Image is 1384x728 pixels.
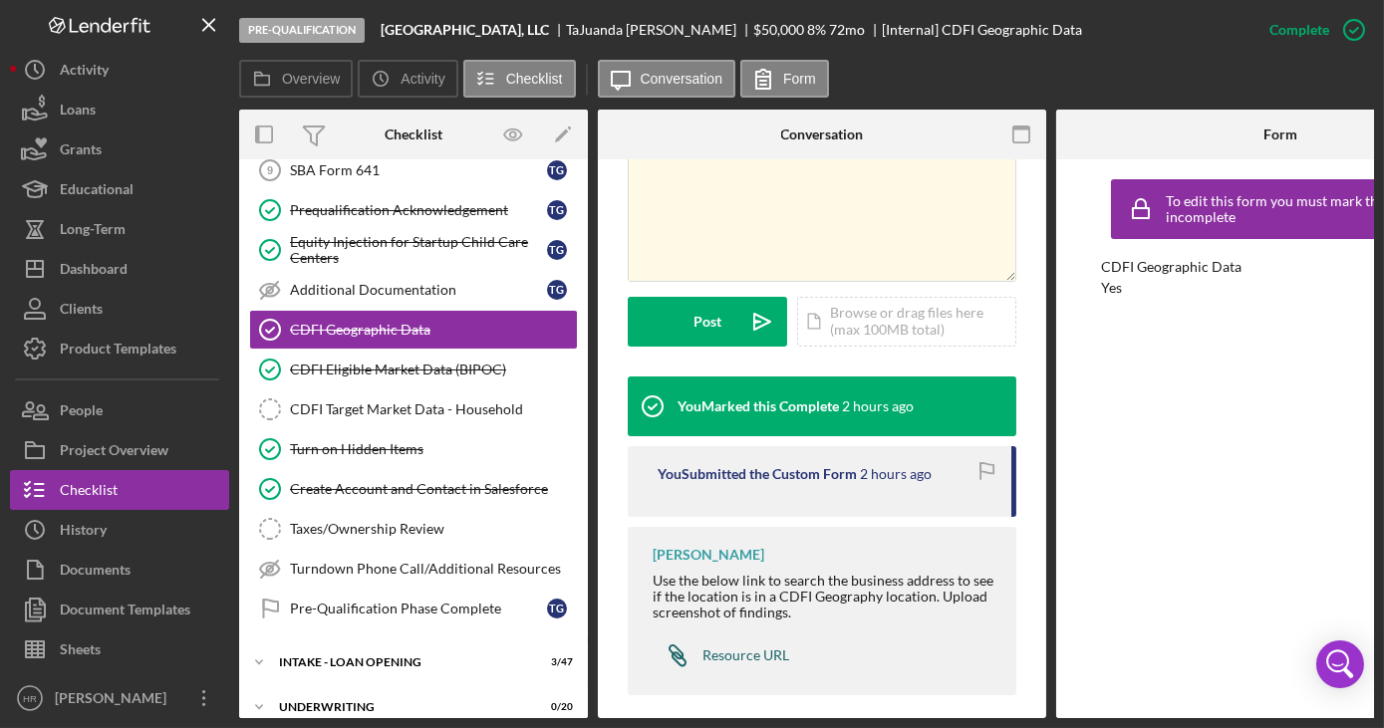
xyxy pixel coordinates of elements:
div: Open Intercom Messenger [1316,640,1364,688]
div: Educational [60,169,134,214]
div: Long-Term [60,209,126,254]
label: Checklist [506,71,563,87]
label: Activity [401,71,444,87]
div: Equity Injection for Startup Child Care Centers [290,234,547,266]
button: Checklist [463,60,576,98]
div: Grants [60,129,102,174]
div: Turn on Hidden Items [290,441,577,457]
div: CDFI Target Market Data - Household [290,401,577,417]
div: Activity [60,50,109,95]
button: Conversation [598,60,736,98]
a: CDFI Geographic Data [249,310,578,350]
text: HR [23,693,37,704]
div: You Submitted the Custom Form [658,466,857,482]
div: Resource URL [702,647,789,663]
span: $50,000 [753,21,804,38]
div: T G [547,599,567,618]
div: History [60,510,107,555]
div: Product Templates [60,329,176,373]
div: Yes [1101,280,1122,296]
div: Post [693,297,721,347]
button: Overview [239,60,353,98]
button: Activity [10,50,229,90]
a: Additional DocumentationTG [249,270,578,310]
div: 3 / 47 [537,656,573,668]
button: Checklist [10,470,229,510]
button: People [10,390,229,430]
div: [PERSON_NAME] [50,678,179,723]
div: Checklist [385,126,442,142]
div: CDFI Eligible Market Data (BIPOC) [290,362,577,377]
label: Overview [282,71,340,87]
a: Create Account and Contact in Salesforce [249,469,578,509]
div: Sheets [60,629,101,674]
a: Equity Injection for Startup Child Care CentersTG [249,230,578,270]
a: Clients [10,289,229,329]
div: 0 / 20 [537,701,573,713]
time: 2025-10-07 16:33 [842,398,914,414]
div: People [60,390,103,435]
div: Prequalification Acknowledgement [290,202,547,218]
div: Turndown Phone Call/Additional Resources [290,561,577,577]
a: CDFI Target Market Data - Household [249,389,578,429]
div: Form [1263,126,1297,142]
a: 9SBA Form 641TG [249,150,578,190]
div: T G [547,240,567,260]
button: Dashboard [10,249,229,289]
div: Document Templates [60,590,190,634]
div: T G [547,160,567,180]
button: History [10,510,229,550]
button: Long-Term [10,209,229,249]
button: Complete [1249,10,1374,50]
button: Form [740,60,829,98]
button: HR[PERSON_NAME] [10,678,229,718]
button: Activity [358,60,457,98]
button: Document Templates [10,590,229,629]
b: [GEOGRAPHIC_DATA], LLC [381,22,549,38]
a: Resource URL [653,635,789,675]
button: Loans [10,90,229,129]
div: Conversation [781,126,864,142]
button: Post [628,297,787,347]
button: Educational [10,169,229,209]
a: CDFI Eligible Market Data (BIPOC) [249,350,578,389]
div: Dashboard [60,249,128,294]
button: Product Templates [10,329,229,368]
div: Pre-Qualification [239,18,365,43]
label: Conversation [641,71,723,87]
a: Turndown Phone Call/Additional Resources [249,549,578,589]
tspan: 9 [267,164,273,176]
div: Project Overview [60,430,168,475]
label: Form [783,71,816,87]
div: CDFI Geographic Data [290,322,577,338]
div: Use the below link to search the business address to see if the location is in a CDFI Geography l... [653,573,996,620]
button: Documents [10,550,229,590]
a: Prequalification AcknowledgementTG [249,190,578,230]
button: Project Overview [10,430,229,470]
div: T G [547,200,567,220]
div: T G [547,280,567,300]
div: 8 % [807,22,826,38]
a: Pre-Qualification Phase CompleteTG [249,589,578,628]
div: 72 mo [829,22,865,38]
div: Loans [60,90,96,134]
div: Complete [1269,10,1329,50]
button: Grants [10,129,229,169]
div: Clients [60,289,103,334]
div: You Marked this Complete [678,398,839,414]
a: Taxes/Ownership Review [249,509,578,549]
div: Checklist [60,470,118,515]
button: Sheets [10,629,229,669]
div: Taxes/Ownership Review [290,521,577,537]
time: 2025-10-07 16:33 [860,466,932,482]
